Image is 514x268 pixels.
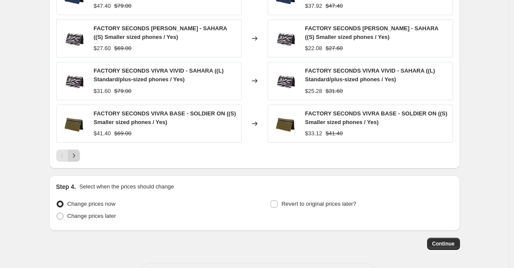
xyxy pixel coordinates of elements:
div: $22.08 [305,44,322,53]
p: Select when the prices should change [79,182,174,191]
div: $27.60 [94,44,111,53]
div: $31.60 [94,87,111,96]
img: Sahara_80x.jpg [272,26,298,51]
span: Continue [432,240,455,247]
img: Kahki2_d91869cf-0f20-43a9-bdcd-766cc3f69bd8_80x.jpg [61,111,87,137]
strike: $27.60 [326,44,343,53]
nav: Pagination [56,150,80,162]
span: FACTORY SECONDS VIVRA VIVID - SAHARA ((L) Standard/plus-sized phones / Yes) [94,67,224,83]
div: $41.40 [94,129,111,138]
div: $33.12 [305,129,322,138]
span: Change prices later [67,213,116,219]
img: Sahara_80x.jpg [61,68,87,94]
div: $47.40 [94,2,111,10]
span: FACTORY SECONDS [PERSON_NAME] - SAHARA ((S) Smaller sized phones / Yes) [305,25,438,40]
strike: $79.00 [114,87,131,96]
span: Revert to original prices later? [281,201,356,207]
strike: $79.00 [114,2,131,10]
span: FACTORY SECONDS VIVRA BASE - SOLDIER ON ((S) Smaller sized phones / Yes) [94,110,236,125]
h2: Step 4. [56,182,76,191]
button: Continue [427,238,460,250]
span: FACTORY SECONDS VIVRA BASE - SOLDIER ON ((S) Smaller sized phones / Yes) [305,110,447,125]
strike: $69.00 [114,129,131,138]
button: Next [68,150,80,162]
strike: $31.60 [326,87,343,96]
span: FACTORY SECONDS VIVRA VIVID - SAHARA ((L) Standard/plus-sized phones / Yes) [305,67,435,83]
strike: $69.00 [114,44,131,53]
div: $25.28 [305,87,322,96]
img: Kahki2_d91869cf-0f20-43a9-bdcd-766cc3f69bd8_80x.jpg [272,111,298,137]
strike: $41.40 [326,129,343,138]
span: FACTORY SECONDS [PERSON_NAME] - SAHARA ((S) Smaller sized phones / Yes) [94,25,227,40]
strike: $47.40 [326,2,343,10]
img: Sahara_80x.jpg [272,68,298,94]
span: Change prices now [67,201,115,207]
div: $37.92 [305,2,322,10]
img: Sahara_80x.jpg [61,26,87,51]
